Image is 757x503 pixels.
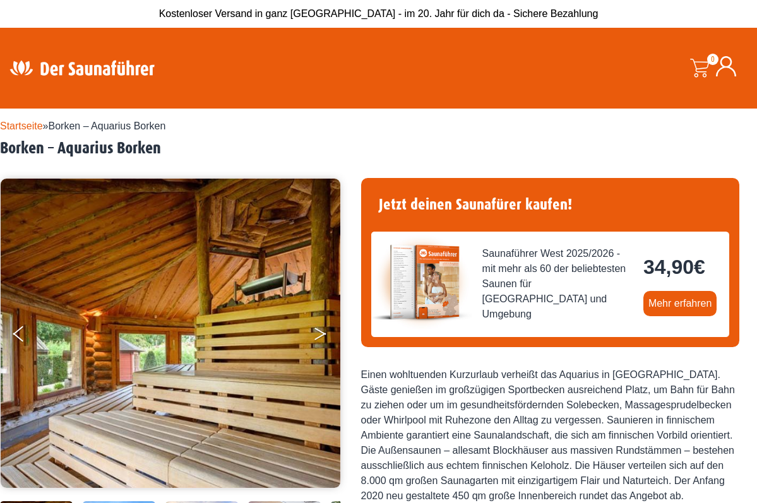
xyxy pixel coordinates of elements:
[707,54,718,65] span: 0
[482,246,633,322] span: Saunaführer West 2025/2026 - mit mehr als 60 der beliebtesten Saunen für [GEOGRAPHIC_DATA] und Um...
[159,8,599,19] span: Kostenloser Versand in ganz [GEOGRAPHIC_DATA] - im 20. Jahr für dich da - Sichere Bezahlung
[371,232,472,333] img: der-saunafuehrer-2025-west.jpg
[643,256,705,278] bdi: 34,90
[694,256,705,278] span: €
[371,188,730,222] h4: Jetzt deinen Saunafürer kaufen!
[313,321,345,352] button: Next
[49,121,166,131] span: Borken – Aquarius Borken
[13,321,45,352] button: Previous
[643,291,717,316] a: Mehr erfahren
